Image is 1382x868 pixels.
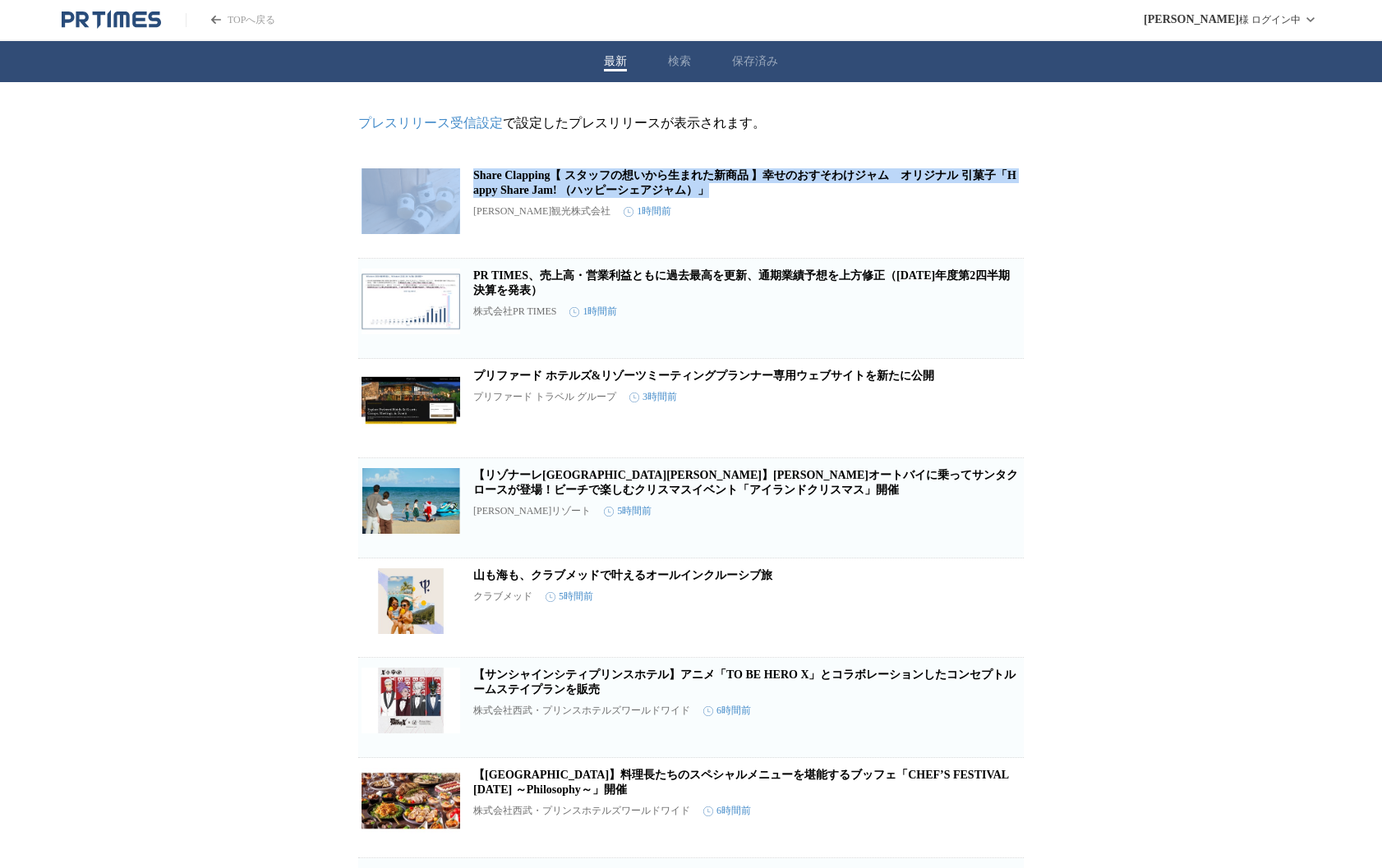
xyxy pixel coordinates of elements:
[358,116,503,130] a: プレスリリース受信設定
[629,390,677,404] time: 3時間前
[362,269,460,334] img: PR TIMES、売上高・営業利益ともに過去最高を更新、通期業績予想を上方修正（2025年度第2四半期決算を発表）
[473,668,1016,696] a: 【サンシャインシティプリンスホテル】アニメ「TO BE HERO X」とコラボレーションしたコンセプトルームステイプランを販売
[362,468,460,534] img: 【リゾナーレ小浜島】水上オートバイに乗ってサンタクロースが登場！ビーチで楽しむクリスマスイベント「アイランドクリスマス」開催
[732,54,778,69] button: 保存済み
[624,204,671,218] time: 1時間前
[362,369,460,434] img: プリファード ホテルズ&リゾーツミーティングプランナー専用ウェブサイトを新たに公開
[546,590,593,604] time: 5時間前
[473,390,616,404] p: プリファード トラベル グループ
[569,305,617,319] time: 1時間前
[473,204,610,218] p: [PERSON_NAME]観光株式会社
[362,168,460,234] img: Share Clapping【 スタッフの想いから生まれた新商品 】幸せのおすそわけジャム オリジナル 引菓子「Happy Share Jam! （ハッピーシェアジャム）」
[668,54,691,69] button: 検索
[473,370,934,382] a: プリファード ホテルズ&リゾーツミーティングプランナー専用ウェブサイトを新たに公開
[703,804,751,818] time: 6時間前
[604,54,627,69] button: 最新
[362,568,460,634] img: 山も海も、クラブメッドで叶えるオールインクルーシブ旅
[186,13,275,27] a: PR TIMESのトップページはこちら
[473,504,591,518] p: [PERSON_NAME]リゾート
[362,768,460,834] img: 【新横浜プリンスホテル】料理長たちのスペシャルメニューを堪能するブッフェ「CHEF’S FESTIVAL 2025 ～Philosophy～」開催
[473,169,1016,196] a: Share Clapping【 スタッフの想いから生まれた新商品 】幸せのおすそわけジャム オリジナル 引菓子「Happy Share Jam! （ハッピーシェアジャム）」
[604,504,652,518] time: 5時間前
[473,469,1018,496] a: 【リゾナーレ[GEOGRAPHIC_DATA][PERSON_NAME]】[PERSON_NAME]オートバイに乗ってサンタクロースが登場！ビーチで楽しむクリスマスイベント「アイランドクリスマス」開催
[473,569,772,581] a: 山も海も、クラブメッドで叶えるオールインクルーシブ旅
[1144,13,1239,26] span: [PERSON_NAME]
[473,769,1008,796] a: 【[GEOGRAPHIC_DATA]】料理長たちのスペシャルメニューを堪能するブッフェ「CHEF’S FESTIVAL [DATE] ～Philosophy～」開催
[703,704,751,718] time: 6時間前
[473,305,556,319] p: 株式会社PR TIMES
[473,704,690,718] p: 株式会社西武・プリンスホテルズワールドワイド
[62,10,161,30] a: PR TIMESのトップページはこちら
[473,804,690,818] p: 株式会社西武・プリンスホテルズワールドワイド
[473,269,1010,296] a: PR TIMES、売上高・営業利益ともに過去最高を更新、通期業績予想を上方修正（[DATE]年度第2四半期決算を発表）
[473,590,532,604] p: クラブメッド
[362,668,460,733] img: 【サンシャインシティプリンスホテル】アニメ「TO BE HERO X」とコラボレーションしたコンセプトルームステイプランを販売
[358,115,1024,132] p: で設定したプレスリリースが表示されます。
